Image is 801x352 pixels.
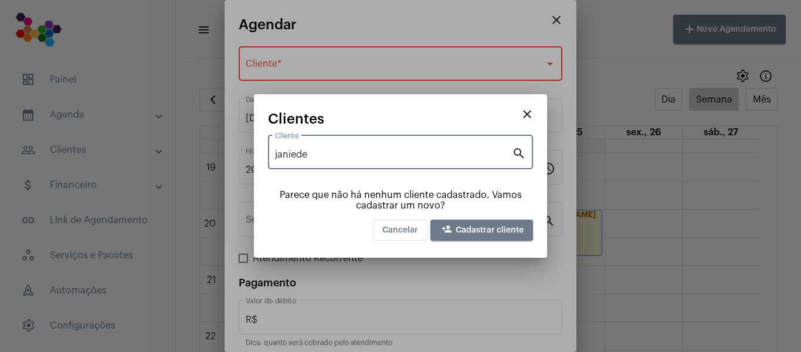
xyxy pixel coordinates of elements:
span: Cancelar [382,226,418,234]
mat-icon: person_add [440,224,454,238]
mat-icon: close [520,107,534,121]
div: Parece que não há nenhum cliente cadastrado. Vamos cadastrar um novo? [274,190,527,211]
mat-icon: search [512,146,526,160]
span: Clientes [268,111,324,127]
button: Cancelar [373,220,427,241]
span: Cadastrar cliente [440,226,524,234]
input: Pesquisar cliente [275,149,512,160]
button: Cadastrar cliente [430,220,533,241]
